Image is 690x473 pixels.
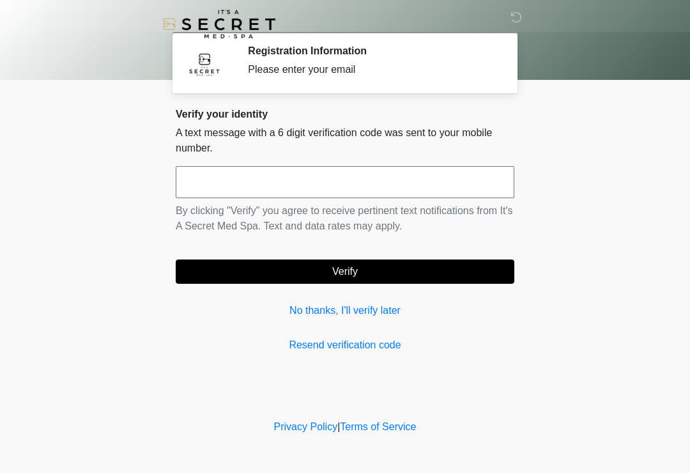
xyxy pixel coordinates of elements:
p: A text message with a 6 digit verification code was sent to your mobile number. [176,125,514,156]
h2: Registration Information [248,45,495,57]
div: Please enter your email [248,62,495,77]
a: Terms of Service [340,421,416,432]
a: Privacy Policy [274,421,338,432]
a: Resend verification code [176,337,514,353]
p: By clicking "Verify" you agree to receive pertinent text notifications from It's A Secret Med Spa... [176,203,514,234]
button: Verify [176,260,514,284]
img: Agent Avatar [185,45,224,83]
img: It's A Secret Med Spa Logo [163,10,275,38]
a: No thanks, I'll verify later [176,303,514,318]
h2: Verify your identity [176,108,514,120]
a: | [337,421,340,432]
